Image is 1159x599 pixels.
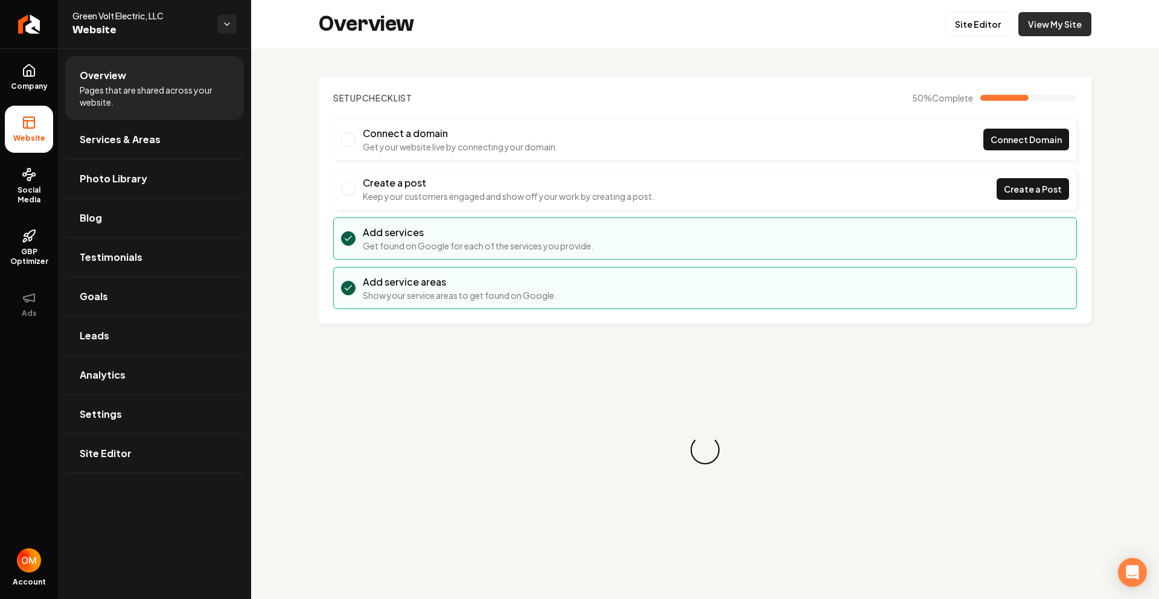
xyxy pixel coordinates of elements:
[363,289,557,301] p: Show your service areas to get found on Google.
[65,277,244,316] a: Goals
[65,316,244,355] a: Leads
[65,238,244,277] a: Testimonials
[18,14,40,34] img: Rebolt Logo
[65,120,244,159] a: Services & Areas
[1004,183,1062,196] span: Create a Post
[13,577,46,587] span: Account
[932,92,973,103] span: Complete
[65,159,244,198] a: Photo Library
[5,54,53,101] a: Company
[5,158,53,214] a: Social Media
[5,219,53,276] a: GBP Optimizer
[363,275,557,289] h3: Add service areas
[1118,558,1147,587] div: Open Intercom Messenger
[1018,12,1091,36] a: View My Site
[997,178,1069,200] a: Create a Post
[65,434,244,473] a: Site Editor
[945,12,1011,36] a: Site Editor
[5,185,53,205] span: Social Media
[983,129,1069,150] a: Connect Domain
[333,92,412,104] h2: Checklist
[65,199,244,237] a: Blog
[72,22,208,39] span: Website
[65,356,244,394] a: Analytics
[80,328,109,343] span: Leads
[319,12,414,36] h2: Overview
[72,10,208,22] span: Green Volt Electric, LLC
[991,133,1062,146] span: Connect Domain
[17,548,41,572] img: Omar Molai
[6,82,53,91] span: Company
[65,395,244,434] a: Settings
[363,126,558,141] h3: Connect a domain
[80,84,229,108] span: Pages that are shared across your website.
[5,247,53,266] span: GBP Optimizer
[363,225,593,240] h3: Add services
[80,446,132,461] span: Site Editor
[333,92,362,103] span: Setup
[17,309,42,318] span: Ads
[363,176,654,190] h3: Create a post
[363,240,593,252] p: Get found on Google for each of the services you provide.
[80,407,122,421] span: Settings
[80,132,161,147] span: Services & Areas
[80,289,108,304] span: Goals
[685,429,725,470] div: Loading
[80,368,126,382] span: Analytics
[363,141,558,153] p: Get your website live by connecting your domain.
[80,171,147,186] span: Photo Library
[363,190,654,202] p: Keep your customers engaged and show off your work by creating a post.
[5,281,53,328] button: Ads
[8,133,50,143] span: Website
[80,250,142,264] span: Testimonials
[17,548,41,572] button: Open user button
[80,68,126,83] span: Overview
[80,211,102,225] span: Blog
[912,92,973,104] span: 50 %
